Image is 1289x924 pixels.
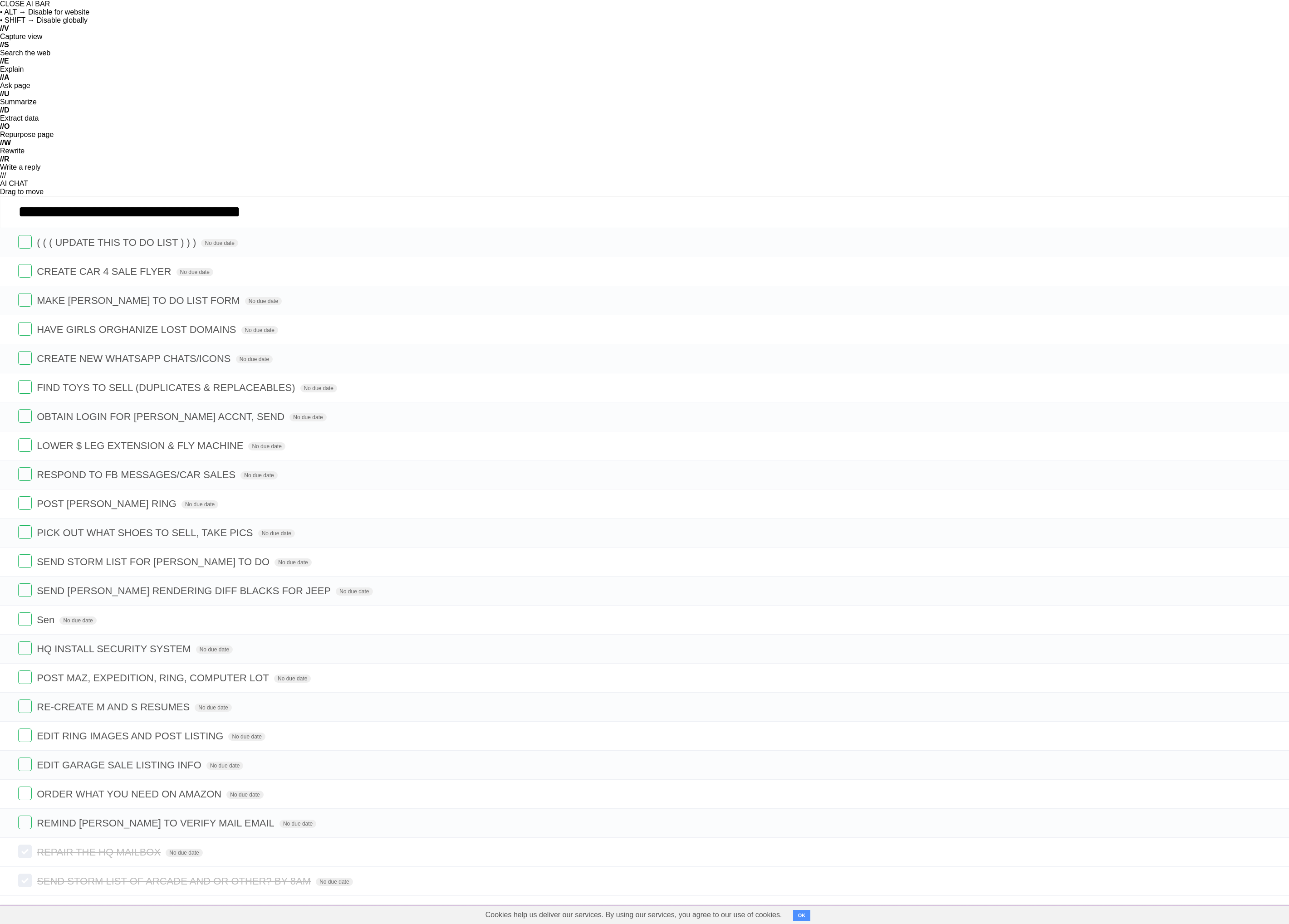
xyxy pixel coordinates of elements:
span: No due date [59,616,96,625]
span: No due date [274,558,311,567]
label: Done [18,409,32,423]
span: CREATE NEW WHATSAPP CHATS/ICONS [37,353,233,364]
label: Done [18,583,32,597]
span: EDIT GARAGE SALE LISTING INFO [37,759,204,771]
label: Done [18,264,32,278]
label: Done [18,641,32,655]
label: Done [18,874,32,887]
label: Done [18,612,32,626]
span: CREATE CAR 4 SALE FLYER [37,266,173,277]
span: No due date [236,355,273,363]
span: No due date [226,791,263,799]
span: OBTAIN LOGIN FOR [PERSON_NAME] ACCNT, SEND [37,411,287,422]
span: POST MAZ, EXPEDITION, RING, COMPUTER LOT [37,672,271,684]
span: Sen [37,614,57,626]
span: No due date [245,297,282,305]
span: EDIT RING IMAGES AND POST LISTING [37,730,225,742]
span: No due date [201,239,238,247]
label: Done [18,351,32,365]
span: No due date [279,820,316,828]
span: No due date [240,471,277,479]
label: Done [18,496,32,510]
label: Done [18,670,32,684]
span: RESPOND TO FB MESSAGES/CAR SALES [37,469,238,480]
label: Done [18,235,32,249]
span: No due date [196,645,233,654]
label: Done [18,322,32,336]
label: Done [18,816,32,829]
span: No due date [300,384,337,392]
span: LOWER $ LEG EXTENSION & FLY MACHINE [37,440,245,451]
span: RE-CREATE M AND S RESUMES [37,701,192,713]
span: REMIND [PERSON_NAME] TO VERIFY MAIL EMAIL [37,817,277,829]
span: No due date [248,442,285,450]
span: REPAIR THE HQ MAILBOX [37,846,163,858]
span: HAVE GIRLS ORGHANIZE LOST DOMAINS [37,324,238,335]
span: FIND TOYS TO SELL (DUPLICATES & REPLACEABLES) [37,382,297,393]
span: No due date [176,268,213,276]
span: No due date [316,878,353,886]
label: Done [18,467,32,481]
span: SEND STORM LIST OF ARCADE AND OR OTHER? BY 8AM [37,875,313,887]
label: Done [18,293,32,307]
label: Done [18,554,32,568]
span: No due date [258,529,295,538]
span: SEND [PERSON_NAME] RENDERING DIFF BLACKS FOR JEEP [37,585,333,596]
label: Done [18,438,32,452]
button: OK [793,910,811,921]
span: ( ( ( UPDATE THIS TO DO LIST ) ) ) [37,237,198,248]
label: Done [18,787,32,800]
span: No due date [336,587,372,596]
label: Done [18,380,32,394]
span: No due date [195,704,231,712]
span: MAKE [PERSON_NAME] TO DO LIST FORM [37,295,242,306]
span: ORDER WHAT YOU NEED ON AMAZON [37,788,224,800]
span: No due date [289,413,326,421]
span: HQ INSTALL SECURITY SYSTEM [37,643,193,655]
label: Done [18,758,32,771]
span: PICK OUT WHAT SHOES TO SELL, TAKE PICS [37,527,255,538]
label: Done [18,699,32,713]
span: No due date [274,675,311,683]
span: No due date [166,849,202,857]
span: SEND STORM LIST FOR [PERSON_NAME] TO DO [37,556,272,567]
label: Done [18,845,32,858]
span: Cookies help us deliver our services. By using our services, you agree to our use of cookies. [476,906,791,924]
span: No due date [181,500,218,508]
span: POST [PERSON_NAME] RING [37,498,179,509]
span: No due date [228,733,265,741]
span: No due date [206,762,243,770]
label: Done [18,525,32,539]
span: No due date [241,326,278,334]
label: Done [18,728,32,742]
